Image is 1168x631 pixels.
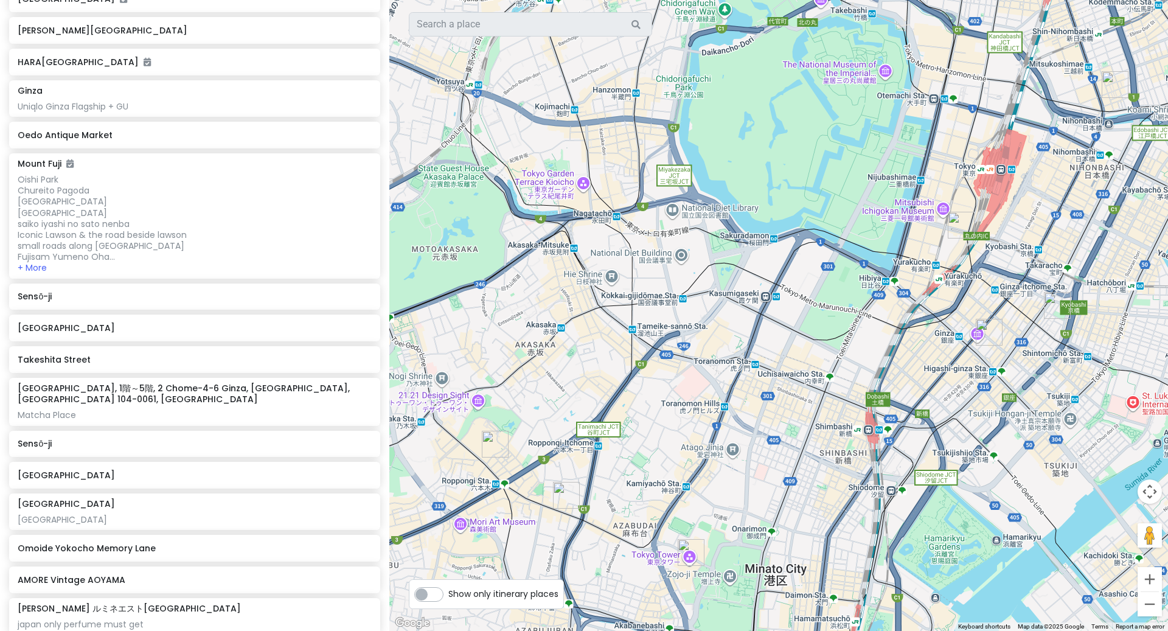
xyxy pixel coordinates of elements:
a: Report a map error [1116,623,1164,630]
h6: Sensō-ji [18,291,371,302]
a: Open this area in Google Maps (opens a new window) [392,615,433,631]
div: Oedo Antique Market [948,212,975,239]
input: Search a place [409,12,652,37]
div: Iruca Tokyo Roppongi [482,431,509,458]
h6: Takeshita Street [18,354,371,365]
h6: AMORE Vintage AOYAMA [18,574,371,585]
div: Nihonbashi Tonkatsu Hajime [1102,71,1128,98]
button: Zoom in [1138,567,1162,591]
h6: [GEOGRAPHIC_DATA] [18,470,371,481]
button: Drag Pegman onto the map to open Street View [1138,523,1162,548]
h6: Ginza [18,85,43,96]
h6: Omoide Yokocho Memory Lane [18,543,371,554]
h6: HARA[GEOGRAPHIC_DATA] [18,57,371,68]
div: japan only perfume must get [18,619,371,630]
button: Keyboard shortcuts [958,622,1010,631]
h6: [GEOGRAPHIC_DATA] [18,322,371,333]
div: Uniqlo Ginza Flagship + GU [18,101,371,112]
h6: [PERSON_NAME] ルミネエスト[GEOGRAPHIC_DATA] [18,603,241,614]
button: Map camera controls [1138,479,1162,504]
div: Oishi Park Chureito Pagoda [GEOGRAPHIC_DATA] [GEOGRAPHIC_DATA] saiko iyashi no sato nenba Iconic ... [18,174,371,263]
div: [GEOGRAPHIC_DATA] [18,514,371,525]
span: Show only itinerary places [448,587,558,601]
button: Zoom out [1138,592,1162,616]
h6: Mount Fuji [18,158,74,169]
h6: Sensō-ji [18,438,371,449]
div: Tokyo Tower [678,539,704,566]
i: Added to itinerary [144,58,151,66]
div: Ikina Sushi Dokoro Abe Roppongi [553,482,580,509]
button: + More [18,262,47,273]
div: Matcha Place [18,410,371,420]
img: Google [392,615,433,631]
h6: [PERSON_NAME][GEOGRAPHIC_DATA] [18,25,371,36]
div: Ginza [976,319,1003,346]
span: Map data ©2025 Google [1018,623,1084,630]
i: Added to itinerary [66,159,74,168]
h6: [GEOGRAPHIC_DATA] [18,498,115,509]
a: Terms (opens in new tab) [1091,623,1108,630]
h6: Oedo Antique Market [18,130,371,141]
div: Age.3 GINZA [1044,292,1071,319]
h6: [GEOGRAPHIC_DATA], 1階～5階, 2 Chome-4-6 Ginza, [GEOGRAPHIC_DATA], [GEOGRAPHIC_DATA] 104-0061, [GEOG... [18,383,371,405]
